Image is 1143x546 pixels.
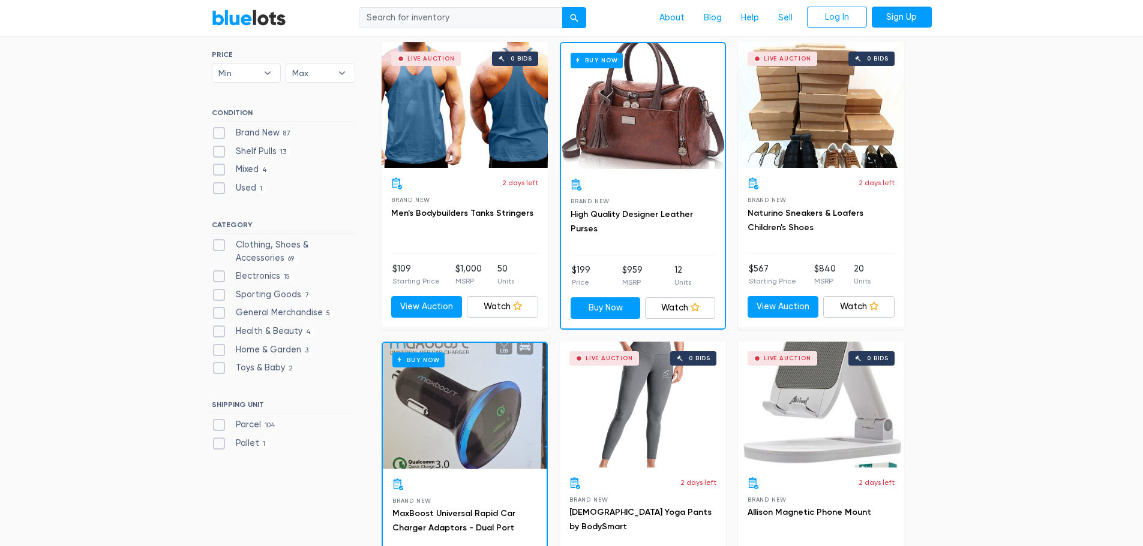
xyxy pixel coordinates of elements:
li: $840 [814,263,836,286]
a: Buy Now [561,43,725,169]
h6: PRICE [212,50,355,59]
p: MSRP [622,277,643,288]
div: Live Auction [764,56,811,62]
label: Health & Beauty [212,325,315,338]
span: 4 [259,166,271,176]
p: 2 days left [502,177,538,188]
a: [DEMOGRAPHIC_DATA] Yoga Pants by BodySmart [569,507,712,532]
a: Watch [823,296,895,318]
li: $959 [622,264,643,288]
a: MaxBoost Universal Rapid Car Charger Adaptors - Dual Port [392,508,515,533]
a: Naturino Sneakers & Loafers Children's Shoes [748,208,863,233]
p: Units [497,276,514,286]
a: Watch [645,297,715,319]
input: Search for inventory [359,7,563,29]
span: Brand New [748,197,787,203]
label: Mixed [212,163,271,176]
label: Brand New [212,126,295,140]
h6: CATEGORY [212,221,355,234]
a: Men's Bodybuilders Tanks Stringers [391,208,533,218]
span: 5 [323,309,334,319]
a: View Auction [391,296,463,318]
a: Live Auction 0 bids [560,342,726,467]
a: Allison Magnetic Phone Mount [748,507,871,517]
div: 0 bids [867,56,889,62]
li: 50 [497,263,514,286]
div: 0 bids [511,56,532,62]
a: Live Auction 0 bids [738,42,904,168]
span: Brand New [748,496,787,503]
a: Buy Now [383,343,547,469]
label: Pallet [212,437,269,450]
label: Home & Garden [212,343,313,357]
p: MSRP [814,276,836,286]
h6: Buy Now [392,352,445,367]
span: 87 [280,129,295,138]
span: 7 [301,291,313,300]
p: Units [854,276,871,286]
a: Live Auction 0 bids [738,342,904,467]
span: 69 [284,254,298,264]
label: Used [212,182,266,195]
label: Parcel [212,418,280,432]
span: 13 [277,147,290,157]
label: Electronics [212,270,294,283]
label: Shelf Pulls [212,145,290,158]
div: 0 bids [689,355,710,361]
span: 3 [301,346,313,355]
b: ▾ [329,64,355,82]
span: 1 [256,184,266,194]
label: General Merchandise [212,306,334,319]
span: Brand New [391,197,430,203]
span: 2 [285,364,297,374]
label: Clothing, Shoes & Accessories [212,239,355,264]
label: Sporting Goods [212,288,313,301]
p: 2 days left [680,477,716,488]
span: 15 [280,272,294,282]
a: Blog [694,7,731,29]
p: Starting Price [392,276,440,286]
a: Sign Up [872,7,932,28]
li: $1,000 [455,263,482,286]
span: 104 [261,421,280,431]
p: Starting Price [749,276,796,286]
p: Units [674,277,691,288]
a: Watch [467,296,538,318]
p: 2 days left [859,177,895,188]
p: MSRP [455,276,482,286]
li: $199 [572,264,590,288]
a: Buy Now [571,297,641,319]
div: Live Auction [764,355,811,361]
a: Live Auction 0 bids [382,42,548,168]
span: 4 [302,327,315,337]
a: About [650,7,694,29]
a: High Quality Designer Leather Purses [571,209,693,234]
span: Min [218,64,258,82]
li: 12 [674,264,691,288]
h6: SHIPPING UNIT [212,400,355,414]
a: Log In [807,7,867,28]
span: Max [292,64,332,82]
label: Toys & Baby [212,361,297,375]
li: 20 [854,263,871,286]
h6: Buy Now [571,53,623,68]
li: $109 [392,263,440,286]
li: $567 [749,263,796,286]
a: BlueLots [212,9,286,26]
div: Live Auction [586,355,633,361]
h6: CONDITION [212,108,355,122]
div: 0 bids [867,355,889,361]
span: Brand New [571,198,610,204]
span: 1 [259,439,269,449]
b: ▾ [255,64,280,82]
a: View Auction [748,296,819,318]
a: Help [731,7,769,29]
span: Brand New [392,497,431,504]
div: Live Auction [407,56,455,62]
p: Price [572,277,590,288]
p: 2 days left [859,477,895,488]
a: Sell [769,7,802,29]
span: Brand New [569,496,608,503]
